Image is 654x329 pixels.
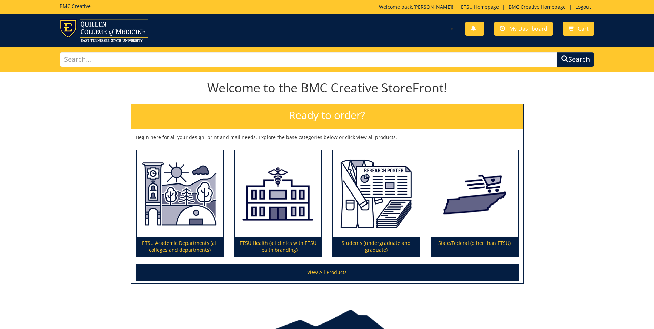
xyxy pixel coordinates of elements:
img: Students (undergraduate and graduate) [333,150,420,237]
a: Logout [572,3,594,10]
a: BMC Creative Homepage [505,3,569,10]
a: ETSU Homepage [457,3,502,10]
p: Begin here for all your design, print and mail needs. Explore the base categories below or click ... [136,134,519,141]
h1: Welcome to the BMC Creative StoreFront! [131,81,524,95]
button: Search [557,52,594,67]
p: ETSU Academic Departments (all colleges and departments) [137,237,223,256]
p: Welcome back, ! | | | [379,3,594,10]
a: View All Products [136,264,519,281]
a: My Dashboard [494,22,553,36]
a: [PERSON_NAME] [413,3,452,10]
h2: Ready to order? [131,104,523,129]
a: ETSU Health (all clinics with ETSU Health branding) [235,150,321,257]
h5: BMC Creative [60,3,91,9]
a: ETSU Academic Departments (all colleges and departments) [137,150,223,257]
a: Cart [563,22,594,36]
p: Students (undergraduate and graduate) [333,237,420,256]
img: ETSU Health (all clinics with ETSU Health branding) [235,150,321,237]
input: Search... [60,52,557,67]
p: ETSU Health (all clinics with ETSU Health branding) [235,237,321,256]
span: Cart [578,25,589,32]
img: ETSU Academic Departments (all colleges and departments) [137,150,223,237]
p: State/Federal (other than ETSU) [431,237,518,256]
img: State/Federal (other than ETSU) [431,150,518,237]
a: Students (undergraduate and graduate) [333,150,420,257]
img: ETSU logo [60,19,148,42]
span: My Dashboard [509,25,547,32]
a: State/Federal (other than ETSU) [431,150,518,257]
